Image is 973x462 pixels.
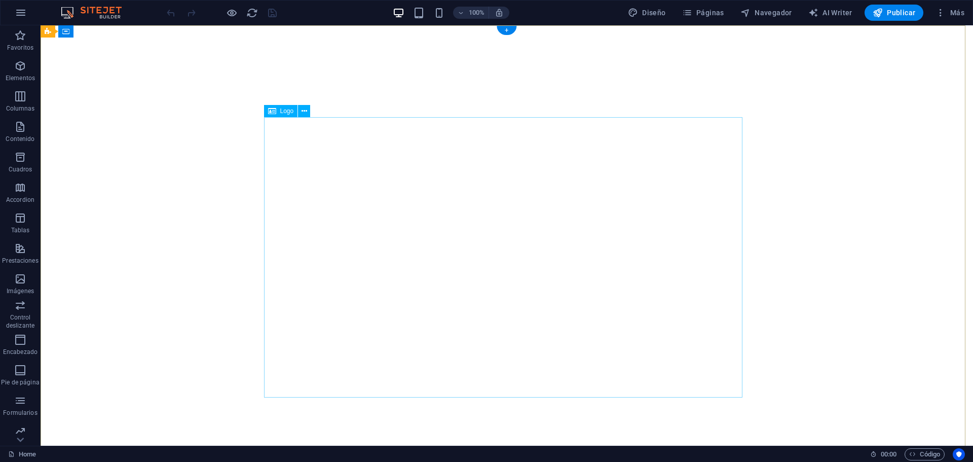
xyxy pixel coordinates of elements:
[6,74,35,82] p: Elementos
[3,348,38,356] p: Encabezado
[453,7,489,19] button: 100%
[953,448,965,460] button: Usercentrics
[6,135,34,143] p: Contenido
[246,7,258,19] button: reload
[2,257,38,265] p: Prestaciones
[226,7,238,19] button: Haz clic para salir del modo de previsualización y seguir editando
[736,5,796,21] button: Navegador
[497,26,516,35] div: +
[628,8,666,18] span: Diseño
[58,7,134,19] img: Editor Logo
[6,104,35,113] p: Columnas
[7,287,34,295] p: Imágenes
[881,448,896,460] span: 00 00
[935,8,964,18] span: Más
[870,448,897,460] h6: Tiempo de la sesión
[888,450,889,458] span: :
[682,8,724,18] span: Páginas
[280,108,294,114] span: Logo
[873,8,916,18] span: Publicar
[7,44,33,52] p: Favoritos
[740,8,792,18] span: Navegador
[9,165,32,173] p: Cuadros
[3,409,37,417] p: Formularios
[624,5,670,21] button: Diseño
[246,7,258,19] i: Volver a cargar página
[931,5,968,21] button: Más
[865,5,924,21] button: Publicar
[6,196,34,204] p: Accordion
[468,7,484,19] h6: 100%
[808,8,852,18] span: AI Writer
[909,448,940,460] span: Código
[495,8,504,17] i: Al redimensionar, ajustar el nivel de zoom automáticamente para ajustarse al dispositivo elegido.
[11,226,30,234] p: Tablas
[678,5,728,21] button: Páginas
[1,378,39,386] p: Pie de página
[8,448,36,460] a: Haz clic para cancelar la selección y doble clic para abrir páginas
[905,448,945,460] button: Código
[804,5,856,21] button: AI Writer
